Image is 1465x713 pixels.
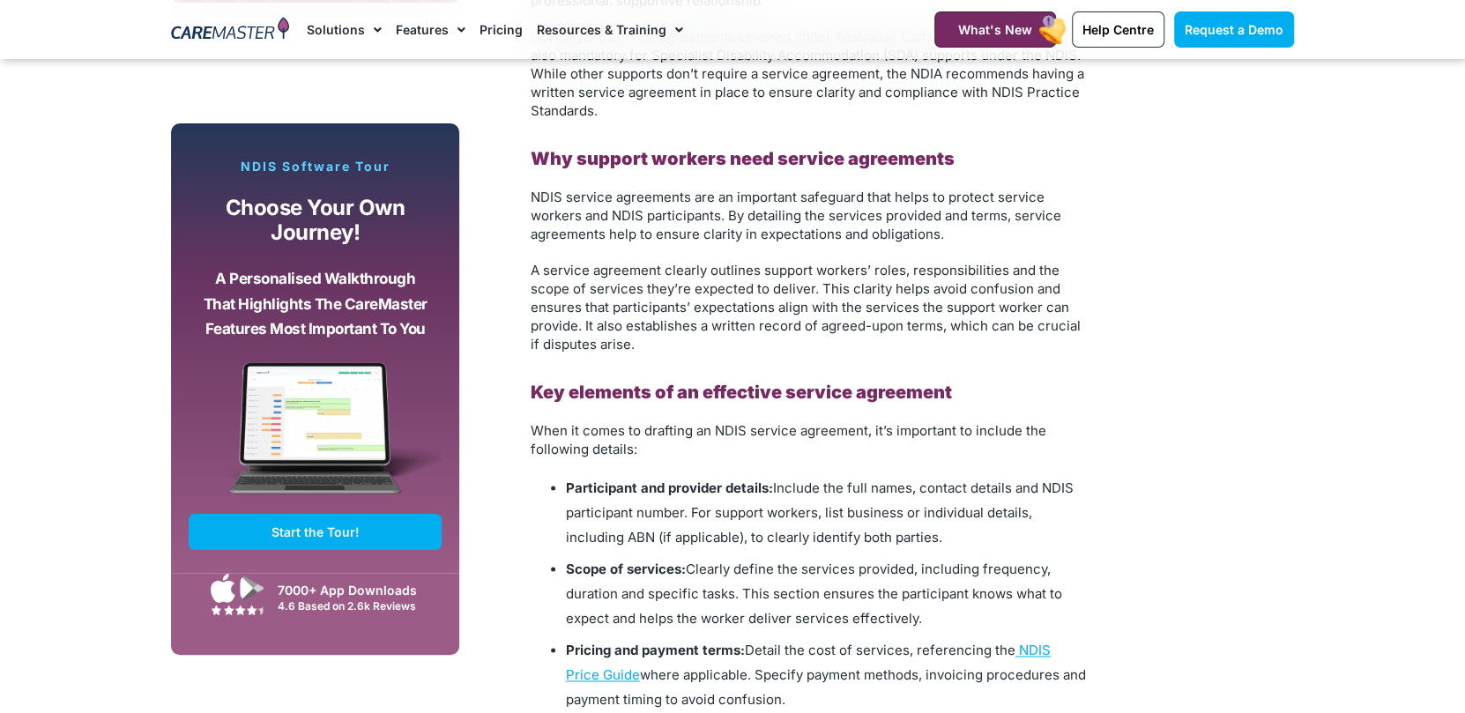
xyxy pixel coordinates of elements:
[566,561,1062,627] span: Clearly define the services provided, including frequency, duration and specific tasks. This sect...
[934,11,1056,48] a: What's New
[1185,22,1283,37] span: Request a Demo
[566,561,686,577] b: Scope of services:
[958,22,1032,37] span: What's New
[189,362,442,514] img: CareMaster Software Mockup on Screen
[566,479,1074,546] span: Include the full names, contact details and NDIS participant number. For support workers, list bu...
[531,382,952,403] b: Key elements of an effective service agreement
[1082,22,1154,37] span: Help Centre
[240,575,264,601] img: Google Play App Icon
[202,196,429,246] p: Choose your own journey!
[271,524,360,539] span: Start the Tour!
[531,28,1084,119] span: Not only are service agreements covered under Australian Consumer Law, but they’re also mandatory...
[189,514,442,550] a: Start the Tour!
[211,573,235,603] img: Apple App Store Icon
[566,479,773,496] b: Participant and provider details:
[531,148,955,169] b: Why support workers need service agreements
[211,605,264,615] img: Google Play Store App Review Stars
[566,642,745,658] b: Pricing and payment terms:
[189,159,442,175] p: NDIS Software Tour
[1072,11,1164,48] a: Help Centre
[745,642,1015,658] span: Detail the cost of services, referencing the
[531,189,1061,242] span: NDIS service agreements are an important safeguard that helps to protect service workers and NDIS...
[566,666,1086,708] span: where applicable. Specify payment methods, invoicing procedures and payment timing to avoid confu...
[1174,11,1294,48] a: Request a Demo
[278,581,434,599] div: 7000+ App Downloads
[531,262,1081,353] span: A service agreement clearly outlines support workers’ roles, responsibilities and the scope of se...
[531,422,1046,457] span: When it comes to drafting an NDIS service agreement, it’s important to include the following deta...
[171,17,290,43] img: CareMaster Logo
[202,266,429,342] p: A personalised walkthrough that highlights the CareMaster features most important to you
[278,599,434,613] div: 4.6 Based on 2.6k Reviews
